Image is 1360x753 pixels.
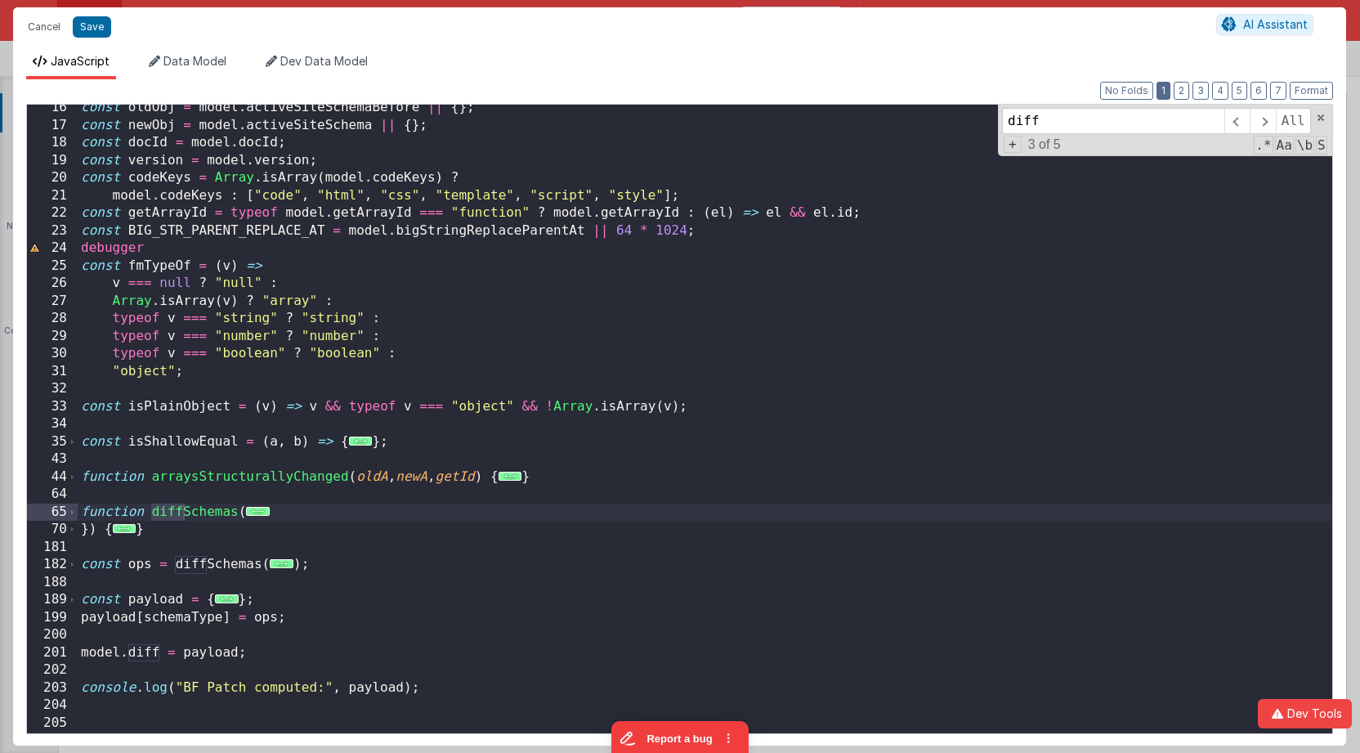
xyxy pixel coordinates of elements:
button: 2 [1174,82,1189,100]
div: 205 [27,715,78,733]
div: 19 [27,152,78,170]
div: 25 [27,258,78,276]
button: 1 [1156,82,1170,100]
div: 33 [27,398,78,416]
div: 16 [27,99,78,117]
div: 44 [27,468,78,486]
div: 182 [27,556,78,574]
div: 43 [27,450,78,468]
div: 34 [27,415,78,433]
span: Whole Word Search [1295,136,1314,155]
button: Save [73,16,111,38]
div: 20 [27,169,78,187]
div: 27 [27,293,78,311]
div: 188 [27,574,78,592]
button: No Folds [1100,82,1153,100]
button: 5 [1232,82,1247,100]
button: 3 [1192,82,1209,100]
div: 200 [27,626,78,644]
span: Alt-Enter [1276,108,1311,134]
span: ... [270,559,293,568]
button: 6 [1250,82,1267,100]
div: 65 [27,504,78,522]
span: ... [349,437,373,446]
span: CaseSensitive Search [1275,136,1294,155]
div: 201 [27,644,78,662]
span: 3 of 5 [1022,137,1067,152]
div: 204 [27,697,78,715]
button: Dev Tools [1258,699,1352,728]
div: 17 [27,117,78,135]
span: Dev Data Model [280,54,368,68]
button: Format [1290,82,1333,100]
div: 18 [27,134,78,152]
span: AI Assistant [1243,17,1308,31]
button: 7 [1270,82,1286,100]
div: 64 [27,486,78,504]
button: Cancel [20,16,69,38]
div: 31 [27,363,78,381]
span: ... [246,507,270,516]
span: RegExp Search [1254,136,1273,155]
div: 35 [27,433,78,451]
div: 202 [27,661,78,679]
div: 22 [27,204,78,222]
span: ... [113,524,136,533]
span: JavaScript [51,54,110,68]
div: 70 [27,521,78,539]
div: 24 [27,240,78,258]
button: 4 [1212,82,1228,100]
span: ... [499,472,522,481]
span: Search In Selection [1316,136,1327,155]
div: 199 [27,609,78,627]
div: 32 [27,380,78,398]
span: ... [215,594,239,603]
div: 30 [27,345,78,363]
div: 29 [27,328,78,346]
div: 181 [27,539,78,557]
button: AI Assistant [1216,14,1313,35]
input: Search for [1002,108,1224,134]
div: 189 [27,591,78,609]
span: Data Model [163,54,226,68]
div: 28 [27,310,78,328]
div: 203 [27,679,78,697]
div: 21 [27,187,78,205]
span: Toggel Replace mode [1004,136,1022,153]
div: 23 [27,222,78,240]
div: 26 [27,275,78,293]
